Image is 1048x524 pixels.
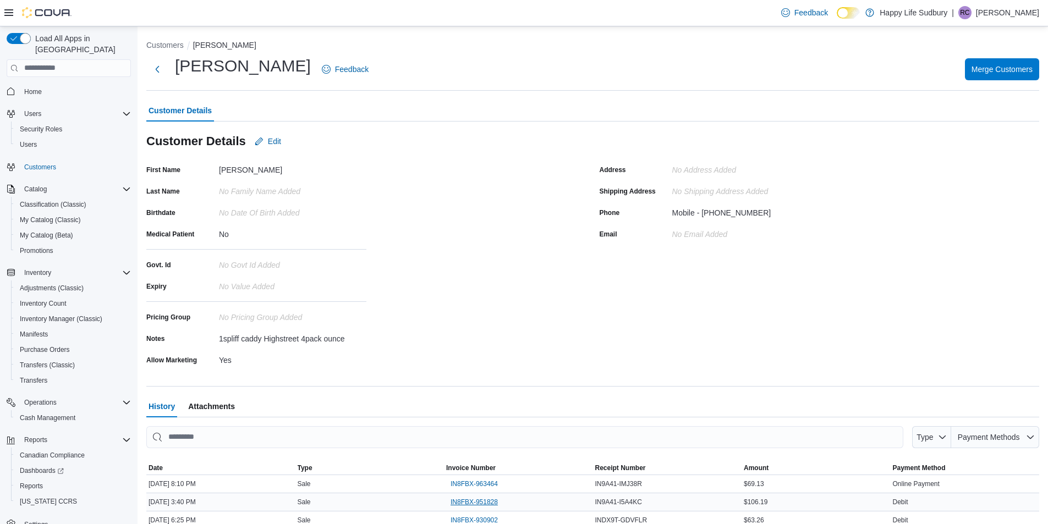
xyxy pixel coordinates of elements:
[175,55,311,77] h1: [PERSON_NAME]
[972,64,1033,75] span: Merge Customers
[219,308,366,322] div: No Pricing Group Added
[15,282,88,295] a: Adjustments (Classic)
[15,411,131,424] span: Cash Management
[958,6,972,19] div: Roxanne Coutu
[295,461,445,475] button: Type
[146,356,197,365] label: Allow Marketing
[219,161,366,174] div: [PERSON_NAME]
[11,197,135,212] button: Classification (Classic)
[15,229,131,242] span: My Catalog (Beta)
[2,432,135,448] button: Reports
[893,464,946,472] span: Payment Method
[15,411,80,424] a: Cash Management
[15,449,131,462] span: Canadian Compliance
[15,297,71,310] a: Inventory Count
[193,41,256,49] button: [PERSON_NAME]
[146,58,168,80] button: Next
[24,163,56,172] span: Customers
[22,7,72,18] img: Cova
[15,495,131,508] span: Washington CCRS
[20,433,52,446] button: Reports
[15,213,131,227] span: My Catalog (Classic)
[20,140,37,149] span: Users
[146,208,175,217] label: Birthdate
[146,334,164,343] label: Notes
[146,40,1039,53] nav: An example of EuiBreadcrumbs
[146,41,184,49] button: Customers
[744,464,769,472] span: Amount
[917,433,933,442] span: Type
[15,244,58,257] a: Promotions
[2,265,135,280] button: Inventory
[952,6,954,19] p: |
[2,159,135,175] button: Customers
[893,498,908,506] span: Debit
[20,396,131,409] span: Operations
[20,107,46,120] button: Users
[11,448,135,463] button: Canadian Compliance
[595,464,646,472] span: Receipt Number
[20,85,46,98] a: Home
[11,280,135,296] button: Adjustments (Classic)
[20,361,75,369] span: Transfers (Classic)
[15,312,131,326] span: Inventory Manager (Classic)
[15,282,131,295] span: Adjustments (Classic)
[11,243,135,258] button: Promotions
[146,166,180,174] label: First Name
[451,479,498,488] span: IN8FBX-963464
[15,138,41,151] a: Users
[600,230,617,239] label: Email
[24,87,42,96] span: Home
[891,461,1040,475] button: Payment Method
[149,498,196,506] span: [DATE] 3:40 PM
[11,478,135,494] button: Reports
[11,137,135,152] button: Users
[146,313,190,322] label: Pricing Group
[446,464,496,472] span: Invoice Number
[20,183,131,196] span: Catalog
[31,33,131,55] span: Load All Apps in [GEOGRAPHIC_DATA]
[15,479,131,493] span: Reports
[24,185,47,194] span: Catalog
[893,479,940,488] span: Online Payment
[219,183,366,196] div: No Family Name added
[15,297,131,310] span: Inventory Count
[15,312,107,326] a: Inventory Manager (Classic)
[268,136,281,147] span: Edit
[15,479,47,493] a: Reports
[742,495,891,509] div: $106.19
[20,376,47,385] span: Transfers
[20,200,86,209] span: Classification (Classic)
[20,266,131,279] span: Inventory
[15,358,131,372] span: Transfers (Classic)
[20,396,61,409] button: Operations
[2,84,135,100] button: Home
[600,187,656,196] label: Shipping Address
[20,183,51,196] button: Catalog
[20,85,131,98] span: Home
[11,296,135,311] button: Inventory Count
[24,268,51,277] span: Inventory
[15,374,52,387] a: Transfers
[11,463,135,478] a: Dashboards
[672,225,728,239] div: No Email added
[20,466,64,475] span: Dashboards
[317,58,373,80] a: Feedback
[11,373,135,388] button: Transfers
[976,6,1039,19] p: [PERSON_NAME]
[149,395,175,417] span: History
[11,311,135,327] button: Inventory Manager (Classic)
[837,7,860,19] input: Dark Mode
[15,213,85,227] a: My Catalog (Classic)
[219,351,366,365] div: Yes
[593,461,742,475] button: Receipt Number
[149,464,163,472] span: Date
[15,343,131,356] span: Purchase Orders
[451,498,498,506] span: IN8FBX-951828
[15,198,131,211] span: Classification (Classic)
[149,100,212,122] span: Customer Details
[15,229,78,242] a: My Catalog (Beta)
[20,413,75,422] span: Cash Management
[444,461,593,475] button: Invoice Number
